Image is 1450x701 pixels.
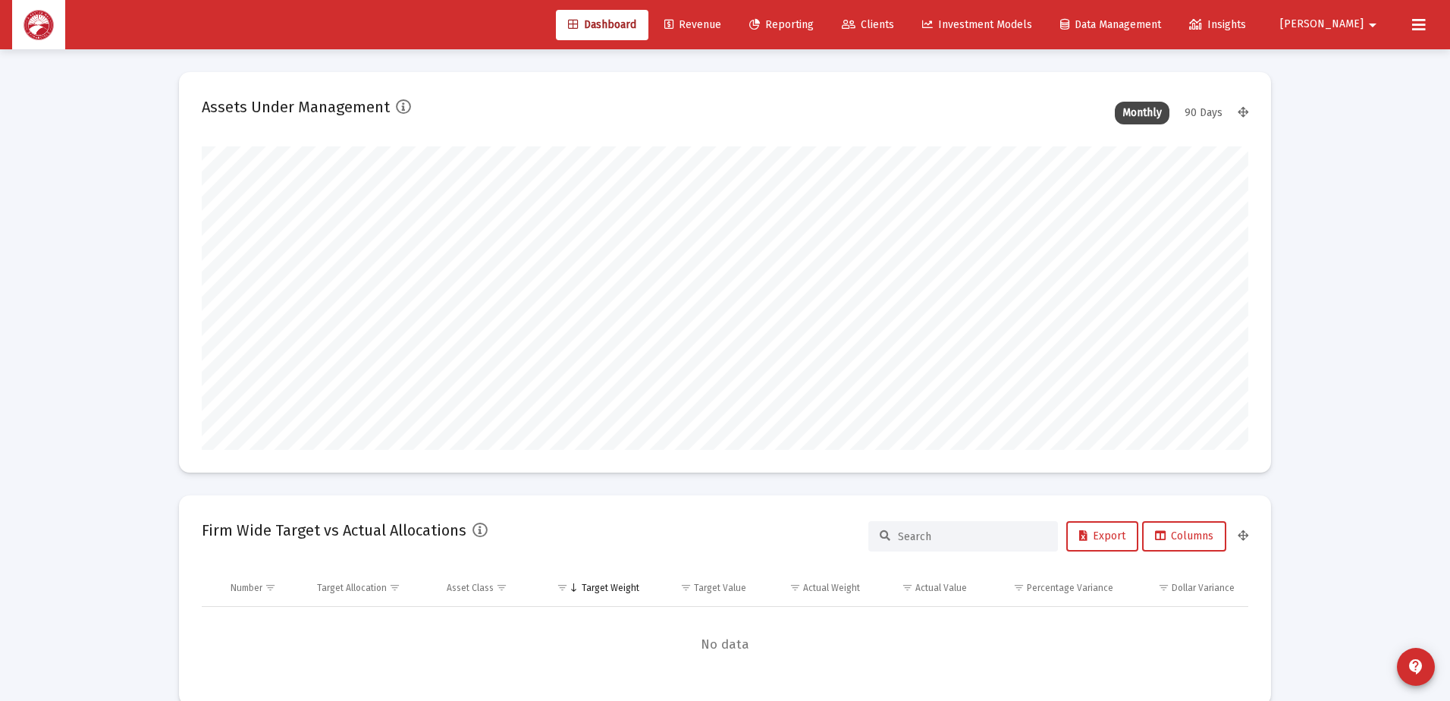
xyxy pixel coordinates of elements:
td: Column Percentage Variance [978,570,1123,606]
a: Reporting [737,10,826,40]
div: Target Allocation [317,582,387,594]
span: Export [1079,530,1125,542]
span: Data Management [1060,18,1161,31]
a: Clients [830,10,906,40]
a: Data Management [1048,10,1173,40]
span: Show filter options for column 'Target Value' [680,582,692,593]
span: Dashboard [568,18,636,31]
div: Asset Class [447,582,494,594]
td: Column Asset Class [436,570,537,606]
div: Data grid [202,570,1248,683]
span: Show filter options for column 'Percentage Variance' [1013,582,1025,593]
span: Revenue [664,18,721,31]
a: Insights [1177,10,1258,40]
div: Actual Weight [803,582,860,594]
div: 90 Days [1177,102,1230,124]
span: Show filter options for column 'Dollar Variance' [1158,582,1169,593]
h2: Assets Under Management [202,95,390,119]
span: Investment Models [922,18,1032,31]
div: Target Weight [582,582,639,594]
span: Show filter options for column 'Actual Weight' [789,582,801,593]
td: Column Dollar Variance [1124,570,1248,606]
button: [PERSON_NAME] [1262,9,1400,39]
span: Insights [1189,18,1246,31]
input: Search [898,530,1047,543]
span: Columns [1155,530,1213,542]
td: Column Actual Weight [757,570,871,606]
button: Columns [1142,521,1226,552]
td: Column Number [220,570,306,606]
span: Show filter options for column 'Target Weight' [557,582,568,593]
span: Show filter options for column 'Asset Class' [496,582,507,593]
h2: Firm Wide Target vs Actual Allocations [202,518,466,542]
div: Target Value [694,582,746,594]
div: Dollar Variance [1172,582,1235,594]
span: Reporting [749,18,814,31]
mat-icon: contact_support [1407,658,1425,676]
td: Column Target Value [650,570,757,606]
td: Column Target Allocation [306,570,436,606]
a: Dashboard [556,10,648,40]
div: Number [231,582,262,594]
span: [PERSON_NAME] [1280,18,1364,31]
div: Actual Value [915,582,967,594]
span: No data [202,637,1248,653]
div: Monthly [1115,102,1169,124]
td: Column Target Weight [536,570,650,606]
mat-icon: arrow_drop_down [1364,10,1382,40]
a: Revenue [652,10,733,40]
span: Show filter options for column 'Number' [265,582,276,593]
td: Column Actual Value [871,570,978,606]
a: Investment Models [910,10,1044,40]
button: Export [1066,521,1138,552]
span: Show filter options for column 'Target Allocation' [389,582,400,593]
img: Dashboard [24,10,54,40]
span: Clients [842,18,894,31]
div: Percentage Variance [1027,582,1113,594]
span: Show filter options for column 'Actual Value' [902,582,913,593]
